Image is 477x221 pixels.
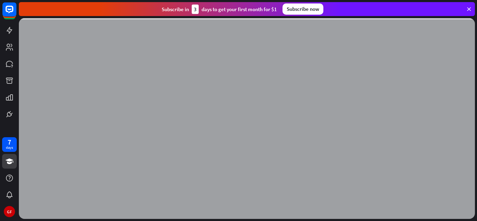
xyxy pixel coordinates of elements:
[4,206,15,217] div: GF
[8,139,11,145] div: 7
[282,3,323,15] div: Subscribe now
[192,5,199,14] div: 3
[162,5,277,14] div: Subscribe in days to get your first month for $1
[6,145,13,150] div: days
[2,137,17,152] a: 7 days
